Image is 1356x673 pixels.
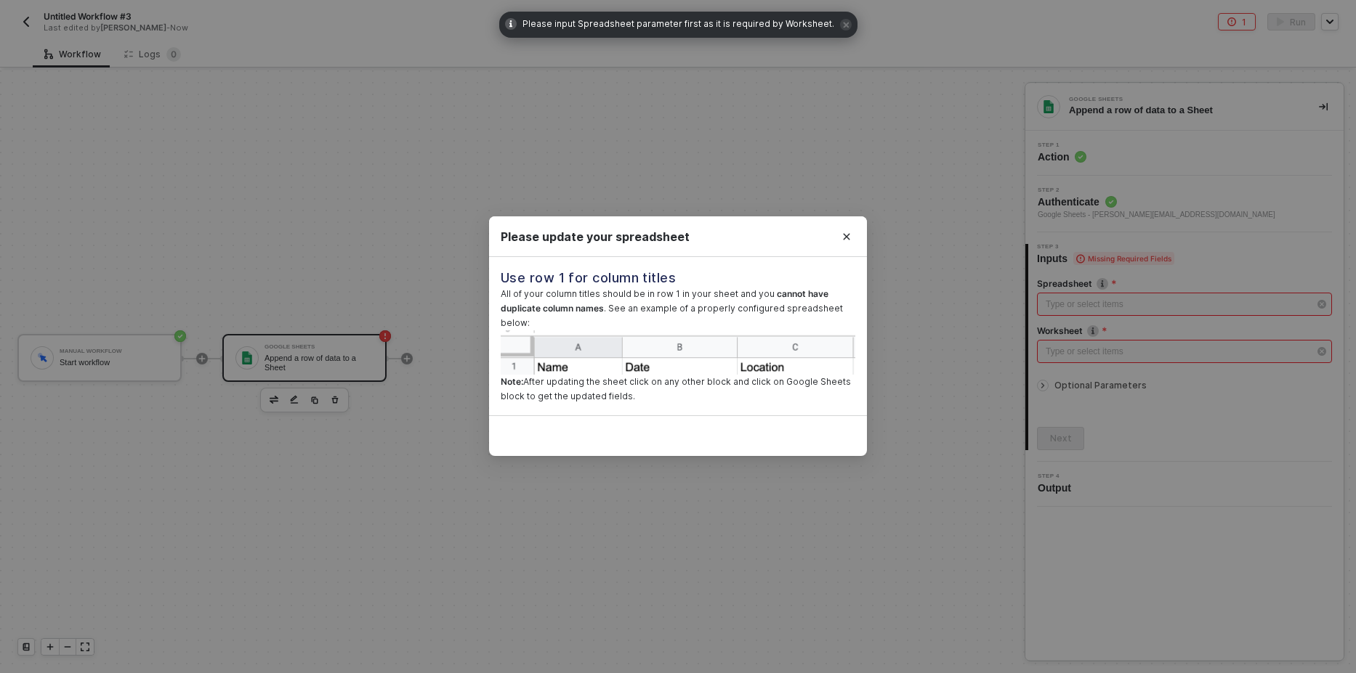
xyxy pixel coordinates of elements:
p: After updating the sheet click on any other block and click on Google Sheets block to get the upd... [501,375,855,404]
span: Optional Parameters [1054,380,1147,391]
button: Next [1037,427,1084,450]
span: icon-play [403,354,411,363]
div: Logs [124,47,181,62]
span: Action [1038,150,1086,164]
button: edit-cred [265,391,283,409]
div: Use row 1 for column titles [501,269,676,287]
span: Untitled Workflow #3 [44,10,132,23]
div: Please update your spreadsheet [501,229,855,245]
img: edit-cred [270,396,278,403]
div: Manual Workflow [60,348,169,354]
span: icon-collapse-right [1319,102,1328,111]
span: icon-minus [63,643,72,651]
div: Start workflow [60,358,169,367]
div: Google Sheets [1069,97,1287,102]
div: Last edited by - Now [44,23,645,33]
img: copy-block [310,396,319,404]
img: edit-cred [290,395,299,405]
button: back [17,13,35,30]
span: icon-arrow-right-small [1038,381,1047,390]
button: Close [826,216,867,257]
span: Inputs [1037,251,1174,266]
span: icon-play [46,643,55,651]
div: Step 3Inputs Missing Required FieldsSpreadsheeticon-infoWorksheeticon-infoOptional ParametersNext [1025,244,1344,450]
div: Step 1Action [1025,142,1344,164]
img: integration-icon [1042,100,1055,113]
span: icon-info [505,18,517,30]
img: back [20,16,32,28]
span: Please input Spreadsheet parameter first as it is required by Worksheet. [522,17,834,32]
p: All of your column titles should be in row 1 in your sheet and you . See an example of a properly... [501,287,855,330]
img: gsheets-columns.png [501,330,855,375]
button: activateRun [1267,13,1315,30]
button: edit-cred [286,391,303,409]
img: icon-info [1087,325,1099,337]
div: Google Sheets [265,344,374,350]
span: icon-play [198,354,206,363]
div: Append a row of data to a Sheet [265,354,374,372]
div: 1 [1242,16,1246,28]
div: Append a row of data to a Sheet [1069,104,1296,117]
span: icon-error-page [1227,17,1236,26]
span: icon-expand [81,643,89,651]
div: Workflow [44,49,101,60]
b: Note: [501,377,523,388]
label: Spreadsheet [1037,277,1332,290]
button: copy-block [306,391,323,409]
span: icon-success-page [174,330,186,342]
span: Missing Required Fields [1073,252,1174,265]
div: Step 2Authenticate Google Sheets - [PERSON_NAME][EMAIL_ADDRESS][DOMAIN_NAME] [1025,187,1344,221]
img: icon [241,351,254,364]
span: Step 1 [1038,142,1086,148]
div: Optional Parameters [1037,378,1332,393]
span: [PERSON_NAME] [100,23,166,33]
span: Step 2 [1038,187,1275,193]
span: icon-close [840,19,852,30]
span: Step 4 [1038,473,1077,479]
img: icon-info [1097,278,1108,290]
span: Google Sheets - [PERSON_NAME][EMAIL_ADDRESS][DOMAIN_NAME] [1038,209,1275,221]
button: 1 [1218,13,1256,30]
span: Authenticate [1038,195,1275,209]
img: icon [36,351,49,364]
span: Output [1038,481,1077,495]
sup: 0 [166,47,181,62]
span: Step 3 [1037,244,1174,250]
label: Worksheet [1037,325,1332,337]
span: icon-error-page [379,330,391,342]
